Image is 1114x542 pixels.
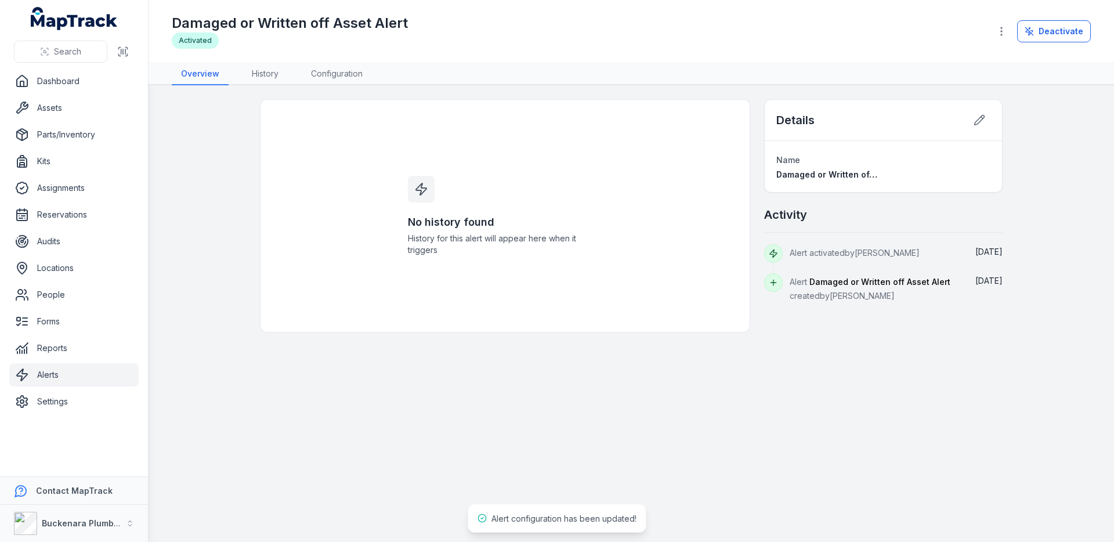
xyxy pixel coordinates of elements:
[975,276,1003,286] span: [DATE]
[975,247,1003,256] span: [DATE]
[9,123,139,146] a: Parts/Inventory
[9,203,139,226] a: Reservations
[9,310,139,333] a: Forms
[790,277,950,301] span: Alert created by [PERSON_NAME]
[172,14,408,32] h1: Damaged or Written off Asset Alert
[776,169,919,179] span: Damaged or Written off Asset Alert
[9,390,139,413] a: Settings
[172,32,219,49] div: Activated
[172,63,229,85] a: Overview
[9,337,139,360] a: Reports
[302,63,372,85] a: Configuration
[9,70,139,93] a: Dashboard
[1017,20,1091,42] button: Deactivate
[975,276,1003,286] time: 19/09/2025, 10:28:43 am
[9,176,139,200] a: Assignments
[42,518,194,528] strong: Buckenara Plumbing Gas & Electrical
[9,363,139,386] a: Alerts
[408,214,603,230] h3: No history found
[790,248,920,258] span: Alert activated by [PERSON_NAME]
[36,486,113,496] strong: Contact MapTrack
[764,207,807,223] h2: Activity
[9,150,139,173] a: Kits
[14,41,107,63] button: Search
[9,256,139,280] a: Locations
[9,283,139,306] a: People
[776,155,800,165] span: Name
[975,247,1003,256] time: 19/09/2025, 10:30:09 am
[31,7,118,30] a: MapTrack
[776,112,815,128] h2: Details
[809,277,950,287] span: Damaged or Written off Asset Alert
[408,233,603,256] span: History for this alert will appear here when it triggers
[9,230,139,253] a: Audits
[54,46,81,57] span: Search
[9,96,139,120] a: Assets
[243,63,288,85] a: History
[491,514,636,523] span: Alert configuration has been updated!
